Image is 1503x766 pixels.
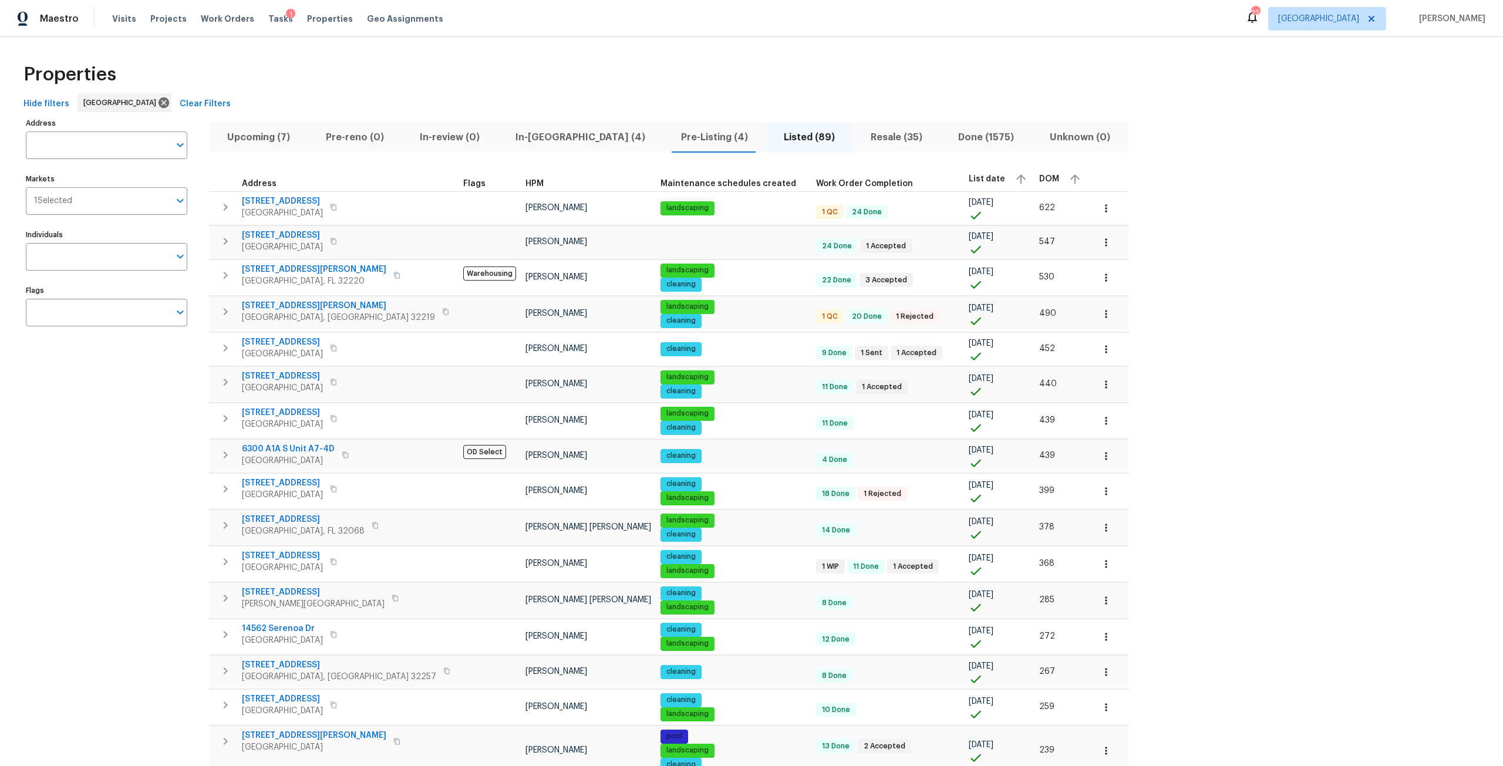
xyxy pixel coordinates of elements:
[1278,13,1359,25] span: [GEOGRAPHIC_DATA]
[1039,746,1054,754] span: 239
[242,312,435,323] span: [GEOGRAPHIC_DATA], [GEOGRAPHIC_DATA] 32219
[242,705,323,717] span: [GEOGRAPHIC_DATA]
[242,730,386,741] span: [STREET_ADDRESS][PERSON_NAME]
[969,627,993,635] span: [DATE]
[1039,487,1054,495] span: 399
[817,207,843,217] span: 1 QC
[180,97,231,112] span: Clear Filters
[242,443,335,455] span: 6300 A1A S Unit A7-4D
[242,525,365,537] span: [GEOGRAPHIC_DATA], FL 32068
[859,489,906,499] span: 1 Rejected
[242,659,436,671] span: [STREET_ADDRESS]
[857,382,906,392] span: 1 Accepted
[1039,416,1055,424] span: 439
[662,667,700,677] span: cleaning
[242,264,386,275] span: [STREET_ADDRESS][PERSON_NAME]
[1039,345,1055,353] span: 452
[175,93,235,115] button: Clear Filters
[892,348,941,358] span: 1 Accepted
[112,13,136,25] span: Visits
[662,588,700,598] span: cleaning
[1039,309,1056,318] span: 490
[817,312,843,322] span: 1 QC
[242,419,323,430] span: [GEOGRAPHIC_DATA]
[286,9,295,21] div: 1
[242,562,323,573] span: [GEOGRAPHIC_DATA]
[817,671,851,681] span: 8 Done
[662,409,713,419] span: landscaping
[525,703,587,711] span: [PERSON_NAME]
[525,632,587,640] span: [PERSON_NAME]
[1039,380,1057,388] span: 440
[26,287,187,294] label: Flags
[969,339,993,347] span: [DATE]
[201,13,254,25] span: Work Orders
[969,662,993,670] span: [DATE]
[861,241,911,251] span: 1 Accepted
[969,175,1005,183] span: List date
[969,374,993,383] span: [DATE]
[525,380,587,388] span: [PERSON_NAME]
[660,180,796,188] span: Maintenance schedules created
[242,275,386,287] span: [GEOGRAPHIC_DATA], FL 32220
[670,129,759,146] span: Pre-Listing (4)
[817,455,852,465] span: 4 Done
[172,304,188,320] button: Open
[891,312,938,322] span: 1 Rejected
[969,446,993,454] span: [DATE]
[83,97,161,109] span: [GEOGRAPHIC_DATA]
[242,382,323,394] span: [GEOGRAPHIC_DATA]
[1039,273,1054,281] span: 530
[525,273,587,281] span: [PERSON_NAME]
[662,279,700,289] span: cleaning
[859,741,910,751] span: 2 Accepted
[242,195,323,207] span: [STREET_ADDRESS]
[525,204,587,212] span: [PERSON_NAME]
[662,302,713,312] span: landscaping
[969,411,993,419] span: [DATE]
[662,625,700,635] span: cleaning
[847,312,887,322] span: 20 Done
[40,13,79,25] span: Maestro
[662,709,713,719] span: landscaping
[463,266,516,281] span: Warehousing
[525,746,587,754] span: [PERSON_NAME]
[662,386,700,396] span: cleaning
[662,451,700,461] span: cleaning
[242,489,323,501] span: [GEOGRAPHIC_DATA]
[525,345,587,353] span: [PERSON_NAME]
[1039,632,1055,640] span: 272
[1039,204,1055,212] span: 622
[969,268,993,276] span: [DATE]
[969,198,993,207] span: [DATE]
[662,372,713,382] span: landscaping
[817,562,844,572] span: 1 WIP
[817,489,854,499] span: 18 Done
[268,15,293,23] span: Tasks
[307,13,353,25] span: Properties
[525,238,587,246] span: [PERSON_NAME]
[242,370,323,382] span: [STREET_ADDRESS]
[662,529,700,539] span: cleaning
[1251,7,1259,19] div: 22
[969,304,993,312] span: [DATE]
[242,514,365,525] span: [STREET_ADDRESS]
[817,635,854,644] span: 12 Done
[34,196,72,206] span: 1 Selected
[242,241,323,253] span: [GEOGRAPHIC_DATA]
[172,248,188,265] button: Open
[817,705,855,715] span: 10 Done
[242,671,436,683] span: [GEOGRAPHIC_DATA], [GEOGRAPHIC_DATA] 32257
[315,129,395,146] span: Pre-reno (0)
[817,241,857,251] span: 24 Done
[26,120,187,127] label: Address
[1039,238,1055,246] span: 547
[242,300,435,312] span: [STREET_ADDRESS][PERSON_NAME]
[242,348,323,360] span: [GEOGRAPHIC_DATA]
[662,316,700,326] span: cleaning
[525,451,587,460] span: [PERSON_NAME]
[1039,175,1059,183] span: DOM
[242,586,385,598] span: [STREET_ADDRESS]
[861,275,912,285] span: 3 Accepted
[1039,451,1055,460] span: 439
